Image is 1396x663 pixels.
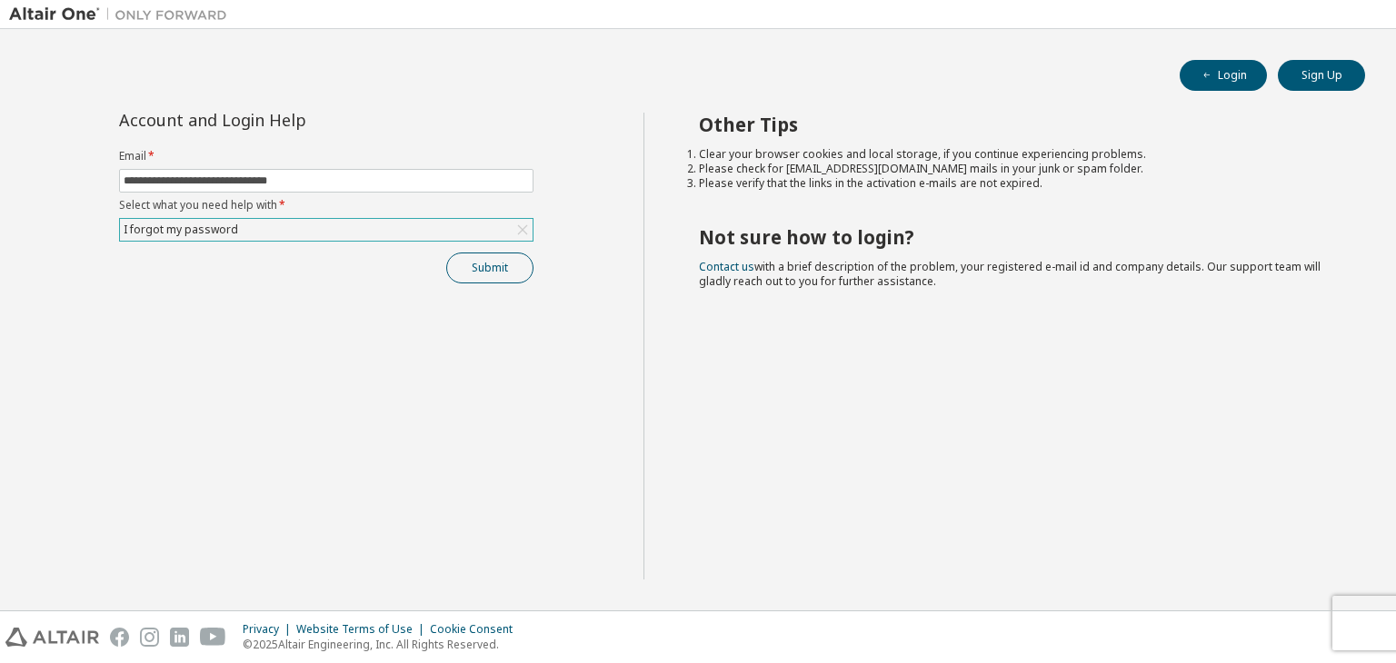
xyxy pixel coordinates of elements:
[699,259,1321,289] span: with a brief description of the problem, your registered e-mail id and company details. Our suppo...
[699,147,1333,162] li: Clear your browser cookies and local storage, if you continue experiencing problems.
[170,628,189,647] img: linkedin.svg
[121,220,241,240] div: I forgot my password
[1180,60,1267,91] button: Login
[699,176,1333,191] li: Please verify that the links in the activation e-mails are not expired.
[9,5,236,24] img: Altair One
[296,622,430,637] div: Website Terms of Use
[699,113,1333,136] h2: Other Tips
[430,622,523,637] div: Cookie Consent
[243,622,296,637] div: Privacy
[1278,60,1365,91] button: Sign Up
[699,259,754,274] a: Contact us
[446,252,533,283] button: Submit
[119,198,533,213] label: Select what you need help with
[5,628,99,647] img: altair_logo.svg
[699,225,1333,249] h2: Not sure how to login?
[119,113,451,127] div: Account and Login Help
[119,149,533,163] label: Email
[200,628,226,647] img: youtube.svg
[120,219,533,241] div: I forgot my password
[110,628,129,647] img: facebook.svg
[140,628,159,647] img: instagram.svg
[243,637,523,652] p: © 2025 Altair Engineering, Inc. All Rights Reserved.
[699,162,1333,176] li: Please check for [EMAIL_ADDRESS][DOMAIN_NAME] mails in your junk or spam folder.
